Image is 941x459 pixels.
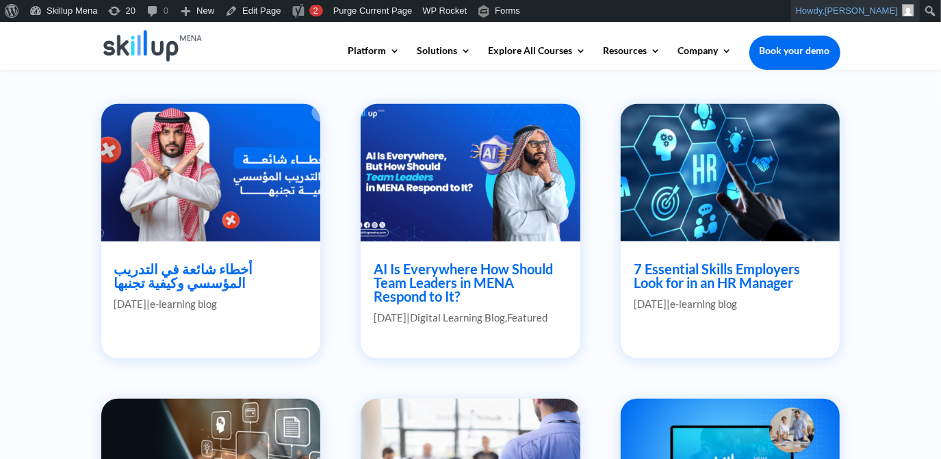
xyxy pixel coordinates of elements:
a: Resources [604,46,661,69]
a: 7 Essential Skills Employers Look for in an HR Manager [634,261,800,291]
a: Company [678,46,732,69]
span: [DATE] [634,298,667,310]
img: 7 Essential Skills Employers Look for in an HR Manager [620,103,840,241]
p: | [114,296,307,312]
a: e-learning blog [670,298,737,310]
a: Explore All Courses [489,46,586,69]
span: [DATE] [114,298,147,310]
a: Digital Learning Blog [410,311,505,324]
span: 2 [313,5,318,16]
a: Solutions [417,46,472,69]
iframe: Chat Widget [714,311,941,459]
p: | , [374,310,567,326]
p: | [634,296,827,312]
a: Platform [348,46,400,69]
a: Featured [507,311,547,324]
a: أخطاء شائعة في التدريب المؤسسي وكيفية تجنبها [114,261,253,291]
img: AI Is Everywhere How Should Team Leaders in MENA Respond to It? [360,103,580,241]
a: Book your demo [749,36,840,66]
img: أخطاء شائعة في التدريب المؤسسي وكيفية تجنبها [101,103,321,241]
img: Skillup Mena [103,30,203,62]
a: e-learning blog [151,298,218,310]
a: AI Is Everywhere How Should Team Leaders in MENA Respond to It? [374,261,553,304]
span: [DATE] [374,311,407,324]
span: [PERSON_NAME] [825,5,898,16]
